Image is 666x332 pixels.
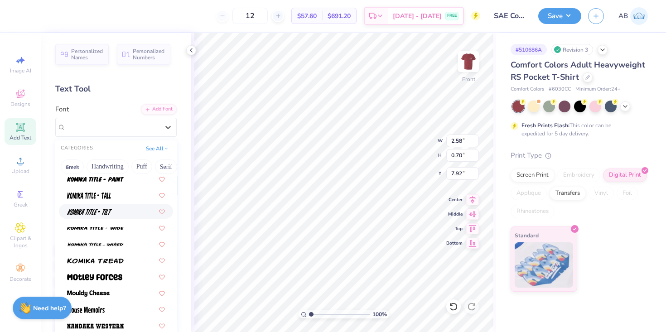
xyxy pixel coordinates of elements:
[10,134,31,141] span: Add Text
[87,159,129,174] button: Handwriting
[33,304,66,313] strong: Need help?
[143,144,171,153] button: See All
[55,104,69,115] label: Font
[10,67,31,74] span: Image AI
[511,168,555,182] div: Screen Print
[511,150,648,161] div: Print Type
[618,11,628,21] span: AB
[515,242,573,288] img: Standard
[55,83,177,95] div: Text Tool
[67,323,124,329] img: Nandaka Western
[515,231,539,240] span: Standard
[511,59,645,82] span: Comfort Colors Adult Heavyweight RS Pocket T-Shirt
[67,176,124,183] img: Komika Title - Paint
[589,187,614,200] div: Vinyl
[133,48,165,61] span: Personalized Numbers
[557,168,600,182] div: Embroidery
[511,44,547,55] div: # 510686A
[511,86,544,93] span: Comfort Colors
[328,11,351,21] span: $691.20
[67,241,124,248] img: Komika Title - Wired
[61,159,84,174] button: Greek
[550,187,586,200] div: Transfers
[67,209,112,215] img: Komika Title - Tilt
[71,48,103,61] span: Personalized Names
[10,275,31,283] span: Decorate
[67,307,105,313] img: Mouse Memoirs
[67,192,111,199] img: Komika Title - Tall
[538,8,581,24] button: Save
[549,86,571,93] span: # 6030CC
[393,11,442,21] span: [DATE] - [DATE]
[511,187,547,200] div: Applique
[447,13,457,19] span: FREE
[521,122,569,129] strong: Fresh Prints Flash:
[5,235,36,249] span: Clipart & logos
[297,11,317,21] span: $57.60
[10,101,30,108] span: Designs
[446,240,463,246] span: Bottom
[617,187,638,200] div: Foil
[372,310,387,318] span: 100 %
[67,274,122,280] img: Motley Forces
[14,201,28,208] span: Greek
[551,44,593,55] div: Revision 3
[446,226,463,232] span: Top
[462,75,475,83] div: Front
[67,225,124,231] img: Komika Title - Wide
[446,197,463,203] span: Center
[67,258,124,264] img: Komika Tread
[459,53,478,71] img: Front
[446,211,463,217] span: Middle
[521,121,633,138] div: This color can be expedited for 5 day delivery.
[232,8,268,24] input: – –
[11,168,29,175] span: Upload
[487,7,531,25] input: Untitled Design
[141,104,177,115] div: Add Font
[575,86,621,93] span: Minimum Order: 24 +
[67,290,110,297] img: Mouldy Cheese
[618,7,648,25] a: AB
[603,168,647,182] div: Digital Print
[630,7,648,25] img: Amelie Bullen
[61,144,93,152] div: CATEGORIES
[511,205,555,218] div: Rhinestones
[131,159,152,174] button: Puff
[155,159,177,174] button: Serif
